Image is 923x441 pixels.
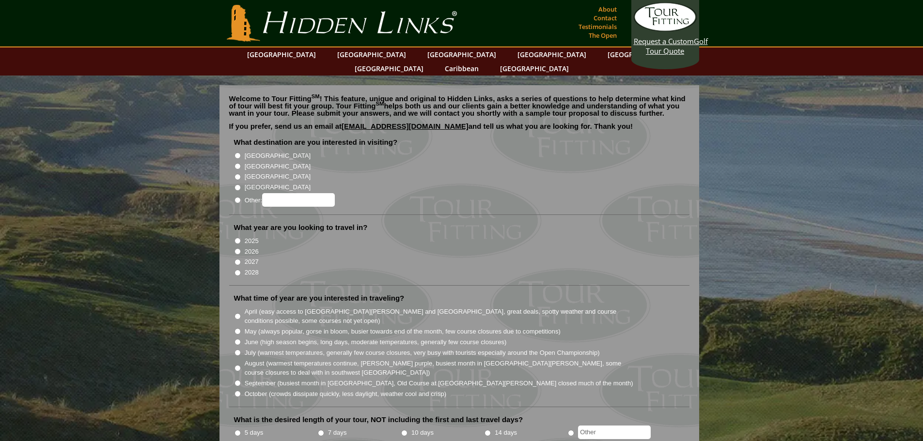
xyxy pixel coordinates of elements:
label: 10 days [411,428,434,438]
label: 5 days [245,428,264,438]
label: What time of year are you interested in traveling? [234,293,405,303]
a: Testimonials [576,20,619,33]
label: 7 days [328,428,347,438]
a: [GEOGRAPHIC_DATA] [603,47,681,61]
span: Request a Custom [634,36,694,46]
sup: SM [376,101,384,106]
a: About [596,2,619,16]
label: May (always popular, gorse in bloom, busier towards end of the month, few course closures due to ... [245,327,561,336]
a: Contact [591,11,619,25]
a: [GEOGRAPHIC_DATA] [422,47,501,61]
a: [GEOGRAPHIC_DATA] [513,47,591,61]
label: 2025 [245,236,259,246]
input: Other: [262,193,335,207]
a: [GEOGRAPHIC_DATA] [242,47,321,61]
p: If you prefer, send us an email at and tell us what you are looking for. Thank you! [229,122,689,137]
label: What is the desired length of your tour, NOT including the first and last travel days? [234,415,523,425]
a: [GEOGRAPHIC_DATA] [495,61,574,76]
p: Welcome to Tour Fitting ! This feature, unique and original to Hidden Links, asks a series of que... [229,95,689,117]
label: [GEOGRAPHIC_DATA] [245,182,311,192]
label: [GEOGRAPHIC_DATA] [245,162,311,171]
label: What year are you looking to travel in? [234,223,368,232]
label: [GEOGRAPHIC_DATA] [245,151,311,161]
label: 14 days [495,428,517,438]
label: What destination are you interested in visiting? [234,137,398,147]
label: 2027 [245,257,259,267]
sup: SM [312,93,320,99]
a: Caribbean [440,61,484,76]
label: October (crowds dissipate quickly, less daylight, weather cool and crisp) [245,389,447,399]
label: April (easy access to [GEOGRAPHIC_DATA][PERSON_NAME] and [GEOGRAPHIC_DATA], great deals, spotty w... [245,307,634,326]
input: Other [578,426,651,439]
label: 2028 [245,268,259,277]
label: June (high season begins, long days, moderate temperatures, generally few course closures) [245,337,507,347]
label: 2026 [245,247,259,257]
label: August (warmest temperatures continue, [PERSON_NAME] purple, busiest month in [GEOGRAPHIC_DATA][P... [245,359,634,378]
label: [GEOGRAPHIC_DATA] [245,172,311,182]
a: [GEOGRAPHIC_DATA] [350,61,428,76]
a: [GEOGRAPHIC_DATA] [332,47,411,61]
label: Other: [245,193,335,207]
a: [EMAIL_ADDRESS][DOMAIN_NAME] [342,122,469,130]
a: The Open [586,29,619,42]
label: July (warmest temperatures, generally few course closures, very busy with tourists especially aro... [245,348,600,358]
a: Request a CustomGolf Tour Quote [634,2,697,56]
label: September (busiest month in [GEOGRAPHIC_DATA], Old Course at [GEOGRAPHIC_DATA][PERSON_NAME] close... [245,379,633,388]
